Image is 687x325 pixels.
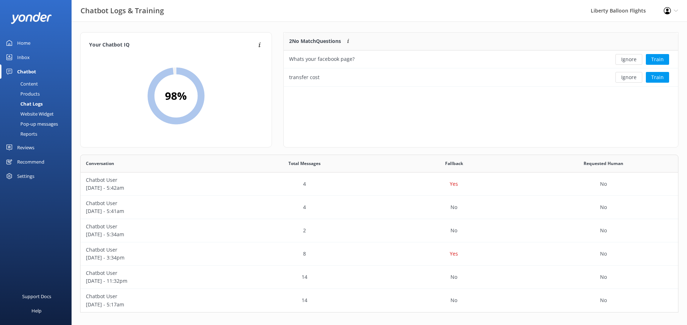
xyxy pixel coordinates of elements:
p: Yes [450,250,458,258]
div: row [80,173,678,196]
p: [DATE] - 5:17am [86,301,225,309]
div: row [284,50,678,68]
p: No [600,227,607,234]
p: No [600,180,607,188]
p: [DATE] - 5:42am [86,184,225,192]
a: Chat Logs [4,99,72,109]
div: Chatbot [17,64,36,79]
p: 4 [303,180,306,188]
p: 8 [303,250,306,258]
p: No [600,203,607,211]
p: 14 [302,296,307,304]
div: Inbox [17,50,30,64]
button: Ignore [615,54,642,65]
p: No [450,227,457,234]
div: grid [80,173,678,312]
p: 2 [303,227,306,234]
p: Chatbot User [86,176,225,184]
button: Train [646,72,669,83]
button: Train [646,54,669,65]
p: Yes [450,180,458,188]
span: Requested Human [584,160,623,167]
p: [DATE] - 5:41am [86,207,225,215]
span: Total Messages [288,160,321,167]
div: Reviews [17,140,34,155]
div: row [284,68,678,86]
div: row [80,219,678,242]
div: Website Widget [4,109,54,119]
p: No [600,250,607,258]
div: Content [4,79,38,89]
h2: 98 % [165,87,187,105]
h4: Your Chatbot IQ [89,41,256,49]
div: Chat Logs [4,99,43,109]
p: [DATE] - 5:34am [86,231,225,238]
div: row [80,242,678,266]
div: Settings [17,169,34,183]
div: Products [4,89,40,99]
p: [DATE] - 11:32pm [86,277,225,285]
p: 4 [303,203,306,211]
div: row [80,196,678,219]
div: Support Docs [22,289,51,304]
div: Recommend [17,155,44,169]
p: 2 No Match Questions [289,37,341,45]
p: Chatbot User [86,246,225,254]
p: Chatbot User [86,292,225,300]
div: transfer cost [289,73,320,81]
p: Chatbot User [86,223,225,231]
span: Fallback [445,160,463,167]
a: Products [4,89,72,99]
div: row [80,289,678,312]
a: Content [4,79,72,89]
p: No [600,273,607,281]
div: grid [284,50,678,86]
a: Reports [4,129,72,139]
div: Pop-up messages [4,119,58,129]
p: 14 [302,273,307,281]
p: [DATE] - 3:34pm [86,254,225,262]
p: No [450,296,457,304]
p: No [450,203,457,211]
button: Ignore [615,72,642,83]
img: yonder-white-logo.png [11,12,52,24]
div: Reports [4,129,37,139]
span: Conversation [86,160,114,167]
div: Whats your facebook page? [289,55,355,63]
p: Chatbot User [86,269,225,277]
h3: Chatbot Logs & Training [81,5,164,16]
p: Chatbot User [86,199,225,207]
a: Website Widget [4,109,72,119]
p: No [600,296,607,304]
a: Pop-up messages [4,119,72,129]
div: Help [31,304,42,318]
div: row [80,266,678,289]
p: No [450,273,457,281]
div: Home [17,36,30,50]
